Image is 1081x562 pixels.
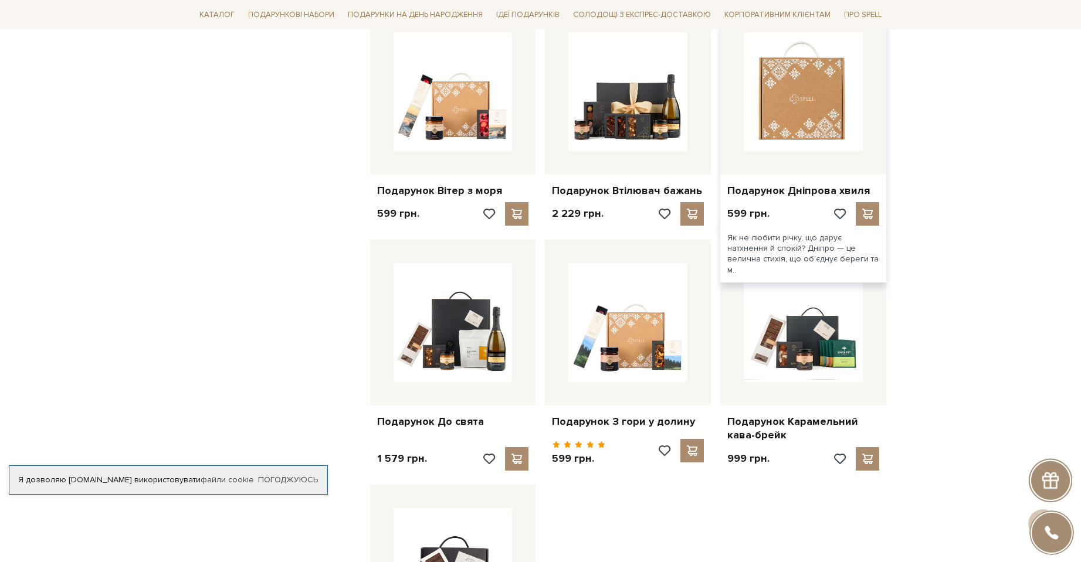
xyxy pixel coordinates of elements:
a: Корпоративним клієнтам [720,5,835,25]
a: Подарунок Втілювач бажань [552,184,704,197]
img: Подарунок Дніпрова хвиля [744,32,863,151]
p: 999 грн. [727,452,770,465]
a: Подарунок Дніпрова хвиля [727,184,879,197]
a: Подарунок До свята [377,415,529,428]
span: Каталог [195,6,239,24]
a: Подарунок З гори у долину [552,415,704,428]
a: Солодощі з експрес-доставкою [568,5,716,25]
p: 2 229 грн. [552,207,604,220]
p: 1 579 грн. [377,452,427,465]
div: Як не любити річку, що дарує натхнення й спокій? Дніпро — це велична стихія, що об’єднує береги т... [720,226,886,282]
a: файли cookie [201,475,254,485]
a: Погоджуюсь [258,475,318,485]
span: Про Spell [839,6,886,24]
a: Подарунок Вітер з моря [377,184,529,197]
span: Подарунки на День народження [343,6,487,24]
a: Подарунок Карамельний кава-брейк [727,415,879,442]
div: Я дозволяю [DOMAIN_NAME] використовувати [9,475,327,485]
span: Ідеї подарунків [492,6,564,24]
span: Подарункові набори [243,6,339,24]
p: 599 грн. [727,207,770,220]
p: 599 грн. [377,207,419,220]
p: 599 грн. [552,452,605,465]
